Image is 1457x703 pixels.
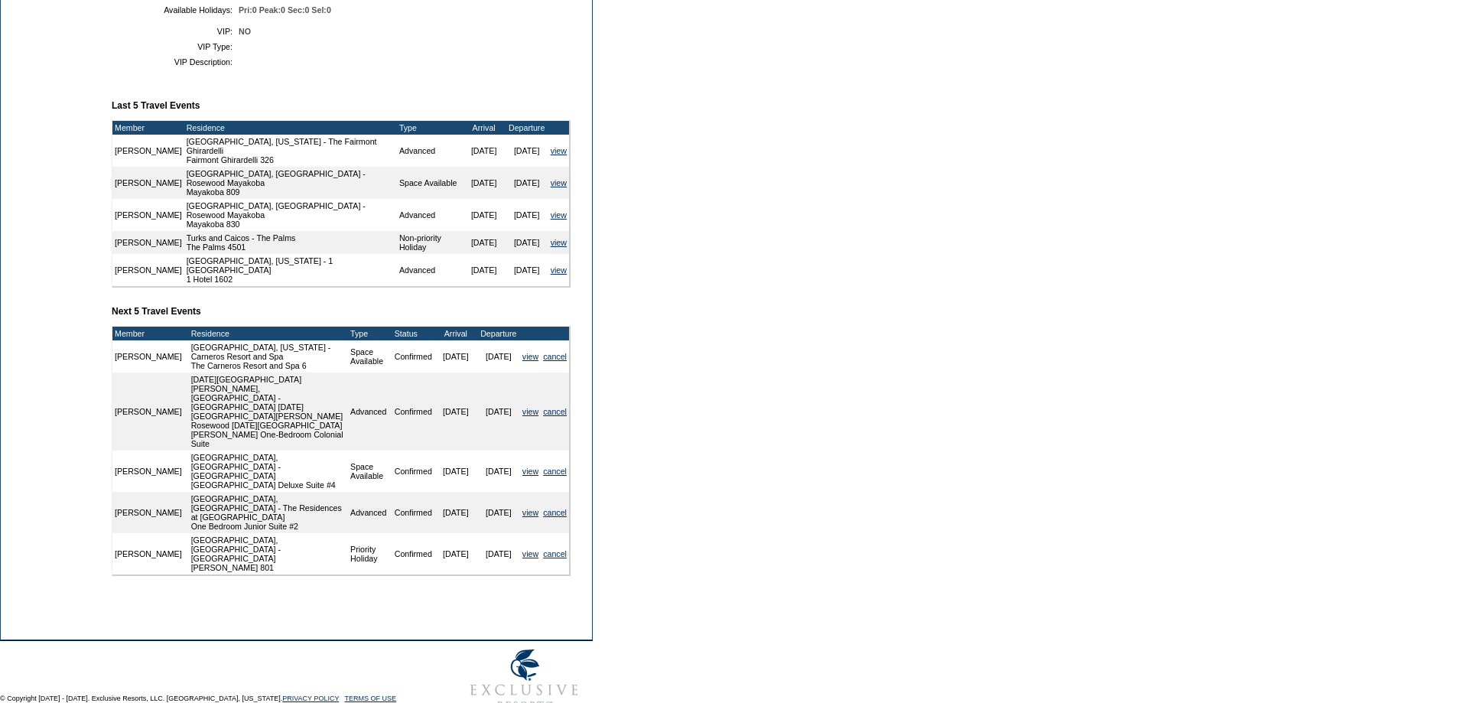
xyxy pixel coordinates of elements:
td: [PERSON_NAME] [112,254,184,286]
a: view [522,467,538,476]
td: [DATE] [463,199,506,231]
td: [DATE] [506,231,548,254]
td: Advanced [397,254,463,286]
a: cancel [543,407,567,416]
td: Confirmed [392,373,434,451]
a: TERMS OF USE [345,695,397,702]
td: Residence [184,121,397,135]
td: Priority Holiday [348,533,392,574]
td: [DATE][GEOGRAPHIC_DATA][PERSON_NAME], [GEOGRAPHIC_DATA] - [GEOGRAPHIC_DATA] [DATE][GEOGRAPHIC_DAT... [189,373,348,451]
td: Space Available [397,167,463,199]
td: [GEOGRAPHIC_DATA], [US_STATE] - The Fairmont Ghirardelli Fairmont Ghirardelli 326 [184,135,397,167]
a: cancel [543,549,567,558]
td: Confirmed [392,492,434,533]
a: cancel [543,352,567,361]
a: cancel [543,508,567,517]
a: view [522,549,538,558]
td: [PERSON_NAME] [112,135,184,167]
td: [DATE] [434,492,477,533]
td: Residence [189,327,348,340]
td: Confirmed [392,533,434,574]
td: Advanced [397,199,463,231]
td: [PERSON_NAME] [112,340,184,373]
td: Space Available [348,340,392,373]
td: [GEOGRAPHIC_DATA], [GEOGRAPHIC_DATA] - Rosewood Mayakoba Mayakoba 830 [184,199,397,231]
td: [DATE] [477,373,520,451]
td: [DATE] [506,254,548,286]
a: view [522,407,538,416]
td: Turks and Caicos - The Palms The Palms 4501 [184,231,397,254]
td: Advanced [348,492,392,533]
td: [DATE] [434,373,477,451]
td: [PERSON_NAME] [112,167,184,199]
td: [PERSON_NAME] [112,199,184,231]
td: [DATE] [463,231,506,254]
td: [DATE] [463,135,506,167]
td: [GEOGRAPHIC_DATA], [GEOGRAPHIC_DATA] - [GEOGRAPHIC_DATA] [GEOGRAPHIC_DATA] Deluxe Suite #4 [189,451,348,492]
td: Confirmed [392,340,434,373]
td: Space Available [348,451,392,492]
td: [DATE] [463,167,506,199]
a: view [522,352,538,361]
td: Available Holidays: [118,5,233,15]
td: VIP Type: [118,42,233,51]
td: [DATE] [506,167,548,199]
td: [PERSON_NAME] [112,492,184,533]
td: [DATE] [477,340,520,373]
td: [DATE] [434,340,477,373]
td: [DATE] [506,199,548,231]
td: Non-priority Holiday [397,231,463,254]
td: [DATE] [463,254,506,286]
td: [DATE] [477,492,520,533]
a: view [551,265,567,275]
td: Type [348,327,392,340]
td: [PERSON_NAME] [112,373,184,451]
td: [GEOGRAPHIC_DATA], [GEOGRAPHIC_DATA] - [GEOGRAPHIC_DATA] [PERSON_NAME] 801 [189,533,348,574]
td: [GEOGRAPHIC_DATA], [US_STATE] - 1 [GEOGRAPHIC_DATA] 1 Hotel 1602 [184,254,397,286]
td: [PERSON_NAME] [112,533,184,574]
b: Next 5 Travel Events [112,306,201,317]
td: Departure [506,121,548,135]
td: Departure [477,327,520,340]
a: cancel [543,467,567,476]
td: [DATE] [477,451,520,492]
td: [PERSON_NAME] [112,231,184,254]
td: [DATE] [434,451,477,492]
td: [DATE] [506,135,548,167]
td: VIP: [118,27,233,36]
b: Last 5 Travel Events [112,100,200,111]
td: Confirmed [392,451,434,492]
td: Member [112,121,184,135]
td: Arrival [434,327,477,340]
td: Advanced [397,135,463,167]
td: [PERSON_NAME] [112,451,184,492]
td: Type [397,121,463,135]
td: [GEOGRAPHIC_DATA], [GEOGRAPHIC_DATA] - The Residences at [GEOGRAPHIC_DATA] One Bedroom Junior Sui... [189,492,348,533]
span: NO [239,27,251,36]
td: Advanced [348,373,392,451]
td: Status [392,327,434,340]
td: [GEOGRAPHIC_DATA], [GEOGRAPHIC_DATA] - Rosewood Mayakoba Mayakoba 809 [184,167,397,199]
td: [GEOGRAPHIC_DATA], [US_STATE] - Carneros Resort and Spa The Carneros Resort and Spa 6 [189,340,348,373]
a: view [551,178,567,187]
a: view [522,508,538,517]
td: VIP Description: [118,57,233,67]
span: Pri:0 Peak:0 Sec:0 Sel:0 [239,5,331,15]
a: view [551,238,567,247]
td: Member [112,327,184,340]
td: [DATE] [477,533,520,574]
a: view [551,210,567,220]
a: view [551,146,567,155]
td: [DATE] [434,533,477,574]
a: PRIVACY POLICY [282,695,339,702]
td: Arrival [463,121,506,135]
